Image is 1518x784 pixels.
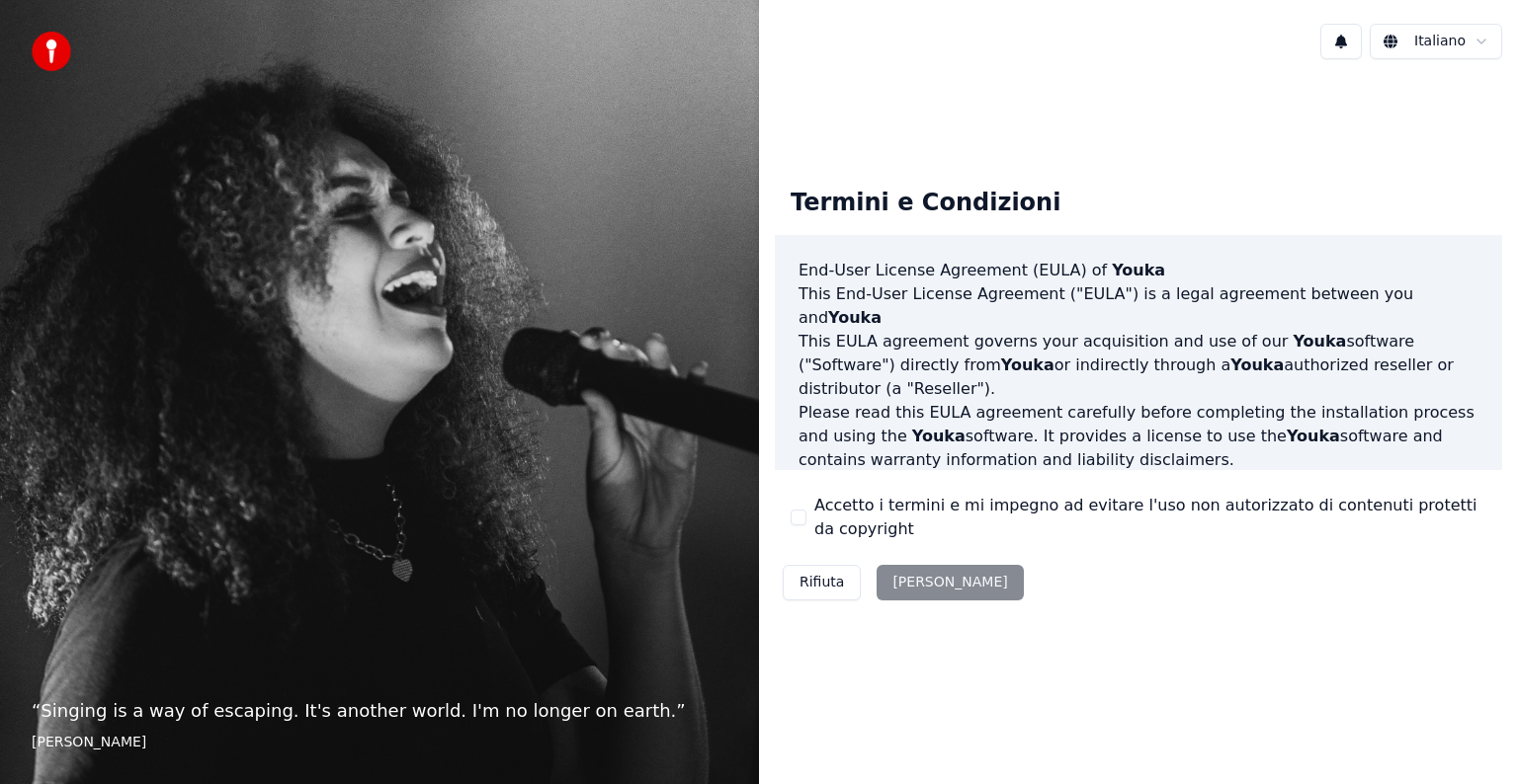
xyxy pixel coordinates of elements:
footer: [PERSON_NAME] [32,733,727,752]
img: youka [32,32,71,71]
p: “ Singing is a way of escaping. It's another world. I'm no longer on earth. ” [32,697,727,725]
p: Please read this EULA agreement carefully before completing the installation process and using th... [799,401,1478,472]
span: Youka [828,308,882,327]
label: Accetto i termini e mi impegno ad evitare l'uso non autorizzato di contenuti protetti da copyright [814,494,1486,541]
p: This EULA agreement governs your acquisition and use of our software ("Software") directly from o... [799,330,1478,401]
span: Youka [912,427,966,445]
button: Rifiuta [783,565,861,600]
span: Youka [1230,355,1284,374]
span: Youka [1287,427,1340,445]
span: Youka [1112,261,1165,279]
span: Youka [1293,332,1346,351]
h3: End-User License Agreement (EULA) of [799,259,1478,282]
p: This End-User License Agreement ("EULA") is a legal agreement between you and [799,282,1478,330]
span: Youka [1001,355,1054,374]
div: Termini e Condizioni [775,172,1076,235]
